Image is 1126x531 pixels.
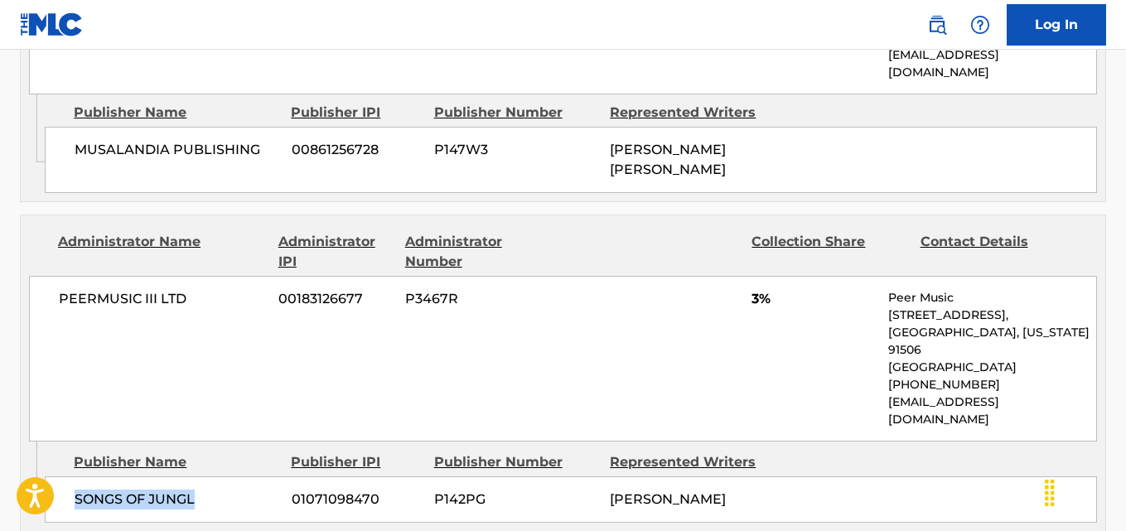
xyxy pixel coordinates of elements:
div: Administrator Name [58,232,266,272]
p: [GEOGRAPHIC_DATA] [888,359,1096,376]
div: Represented Writers [610,103,774,123]
img: help [970,15,990,35]
div: Publisher Name [74,103,278,123]
p: [GEOGRAPHIC_DATA], [US_STATE] 91506 [888,324,1096,359]
span: P142PG [434,490,597,509]
p: Peer Music [888,289,1096,307]
p: [EMAIL_ADDRESS][DOMAIN_NAME] [888,393,1096,428]
span: 01071098470 [292,490,422,509]
a: Log In [1007,4,1106,46]
img: search [927,15,947,35]
span: 3% [751,289,876,309]
span: SONGS OF JUNGL [75,490,279,509]
div: Publisher Number [434,103,598,123]
span: [PERSON_NAME] [610,491,726,507]
p: [EMAIL_ADDRESS][DOMAIN_NAME] [888,46,1096,81]
div: Publisher Number [434,452,598,472]
div: Contact Details [921,232,1076,272]
span: P3467R [405,289,561,309]
div: Administrator IPI [278,232,393,272]
div: Collection Share [751,232,907,272]
div: Publisher Name [74,452,278,472]
img: MLC Logo [20,12,84,36]
span: 00183126677 [278,289,393,309]
div: Represented Writers [610,452,774,472]
div: Publisher IPI [291,103,421,123]
div: Publisher IPI [291,452,421,472]
div: Help [964,8,997,41]
span: 00861256728 [292,140,422,160]
span: MUSALANDIA PUBLISHING [75,140,279,160]
p: [STREET_ADDRESS], [888,307,1096,324]
div: Drag [1037,468,1063,518]
span: PEERMUSIC III LTD [59,289,266,309]
span: [PERSON_NAME] [PERSON_NAME] [610,142,726,177]
div: Administrator Number [405,232,561,272]
a: Public Search [921,8,954,41]
p: [PHONE_NUMBER] [888,376,1096,393]
span: P147W3 [434,140,597,160]
iframe: Chat Widget [1043,451,1126,531]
